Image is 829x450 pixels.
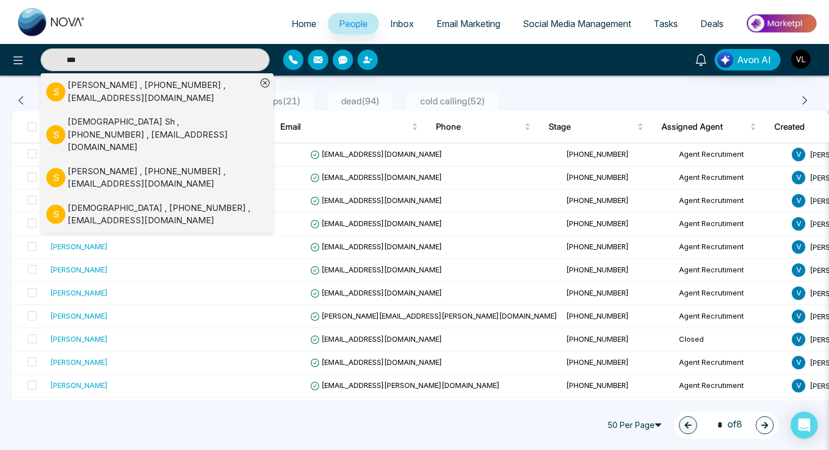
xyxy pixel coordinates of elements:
div: Open Intercom Messenger [791,412,818,439]
span: [EMAIL_ADDRESS][PERSON_NAME][DOMAIN_NAME] [310,381,500,390]
p: S [46,205,65,224]
td: Agent Recrutiment [674,282,787,305]
td: Agent Recrutiment [674,236,787,259]
span: [PHONE_NUMBER] [566,381,629,390]
span: V [792,171,805,184]
span: Deals [700,18,724,29]
span: [PHONE_NUMBER] [566,311,629,320]
td: Agent Recrutiment [674,213,787,236]
div: [PERSON_NAME] , [PHONE_NUMBER] , [EMAIL_ADDRESS][DOMAIN_NAME] [68,165,257,191]
span: V [792,240,805,254]
td: Agent Recrutiment [674,189,787,213]
span: [PHONE_NUMBER] [566,149,629,158]
img: User Avatar [791,50,810,69]
a: Tasks [642,13,689,34]
span: V [792,148,805,161]
span: [EMAIL_ADDRESS][DOMAIN_NAME] [310,242,442,251]
th: Phone [427,111,540,143]
span: Social Media Management [523,18,631,29]
th: Stage [540,111,652,143]
img: Market-place.gif [740,11,822,36]
span: V [792,356,805,369]
span: [PHONE_NUMBER] [566,288,629,297]
span: Stage [549,120,635,134]
td: Agent Recrutiment [674,166,787,189]
span: V [792,379,805,392]
span: [PHONE_NUMBER] [566,334,629,343]
a: People [328,13,379,34]
span: V [792,286,805,300]
td: Closed [674,328,787,351]
td: Unspecified [674,398,787,421]
div: [PERSON_NAME] [50,241,108,252]
p: S [46,82,65,102]
span: Tasks [654,18,678,29]
img: Lead Flow [717,52,733,68]
td: Agent Recrutiment [674,351,787,374]
span: cold calling ( 52 ) [416,95,490,107]
a: Inbox [379,13,425,34]
span: [PHONE_NUMBER] [566,242,629,251]
span: Home [292,18,316,29]
a: Home [280,13,328,34]
th: Email [271,111,427,143]
span: dead ( 94 ) [337,95,384,107]
div: [PERSON_NAME] [50,333,108,345]
td: Agent Recrutiment [674,305,787,328]
div: [PERSON_NAME] [50,264,108,275]
span: V [792,310,805,323]
span: [PHONE_NUMBER] [566,358,629,367]
div: [PERSON_NAME] [50,380,108,391]
p: S [46,125,65,144]
a: Deals [689,13,735,34]
span: [PHONE_NUMBER] [566,219,629,228]
span: People [339,18,368,29]
div: [PERSON_NAME] , [PHONE_NUMBER] , [EMAIL_ADDRESS][DOMAIN_NAME] [68,79,257,104]
span: [EMAIL_ADDRESS][DOMAIN_NAME] [310,288,442,297]
span: Assigned Agent [662,120,748,134]
span: [EMAIL_ADDRESS][DOMAIN_NAME] [310,149,442,158]
span: [PHONE_NUMBER] [566,173,629,182]
span: Email Marketing [436,18,500,29]
div: [DEMOGRAPHIC_DATA] Sh , [PHONE_NUMBER] , [EMAIL_ADDRESS][DOMAIN_NAME] [68,116,257,154]
span: Avon AI [737,53,771,67]
img: Nova CRM Logo [18,8,86,36]
span: [EMAIL_ADDRESS][DOMAIN_NAME] [310,265,442,274]
span: 50 Per Page [602,416,670,434]
th: Assigned Agent [652,111,765,143]
span: V [792,217,805,231]
span: of 8 [711,417,742,433]
div: [PERSON_NAME] [50,356,108,368]
button: Avon AI [715,49,781,70]
span: [PERSON_NAME][EMAIL_ADDRESS][PERSON_NAME][DOMAIN_NAME] [310,311,557,320]
span: [PHONE_NUMBER] [566,265,629,274]
div: [PERSON_NAME] [50,310,108,321]
p: s [46,168,65,187]
td: Agent Recrutiment [674,259,787,282]
td: Agent Recrutiment [674,143,787,166]
span: [EMAIL_ADDRESS][DOMAIN_NAME] [310,334,442,343]
span: Email [280,120,409,134]
span: V [792,333,805,346]
span: [EMAIL_ADDRESS][DOMAIN_NAME] [310,196,442,205]
span: [PHONE_NUMBER] [566,196,629,205]
span: [EMAIL_ADDRESS][DOMAIN_NAME] [310,173,442,182]
span: Inbox [390,18,414,29]
span: [EMAIL_ADDRESS][DOMAIN_NAME] [310,358,442,367]
div: [PERSON_NAME] [50,287,108,298]
div: [DEMOGRAPHIC_DATA] , [PHONE_NUMBER] , [EMAIL_ADDRESS][DOMAIN_NAME] [68,202,257,227]
a: Email Marketing [425,13,511,34]
span: V [792,263,805,277]
span: Phone [436,120,522,134]
td: Agent Recrutiment [674,374,787,398]
span: V [792,194,805,208]
a: Social Media Management [511,13,642,34]
span: [EMAIL_ADDRESS][DOMAIN_NAME] [310,219,442,228]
